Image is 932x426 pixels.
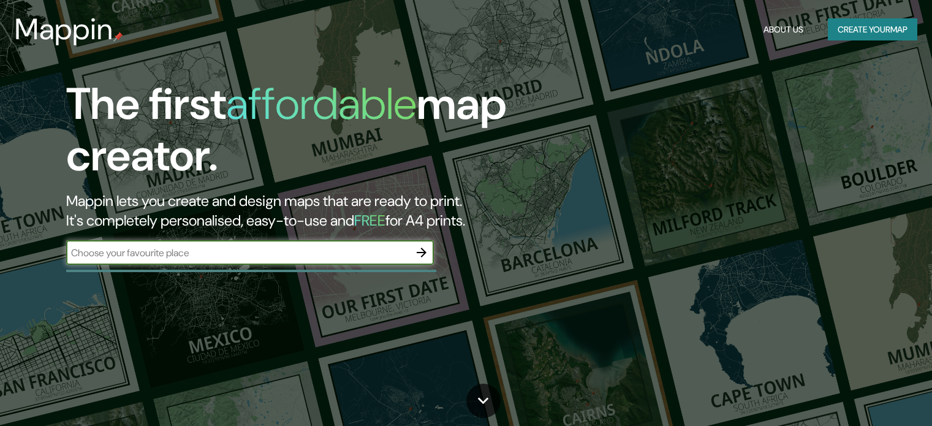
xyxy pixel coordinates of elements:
h1: affordable [226,75,417,132]
img: mappin-pin [113,32,123,42]
h3: Mappin [15,12,113,47]
button: Create yourmap [828,18,917,41]
h1: The first map creator. [66,78,532,191]
button: About Us [759,18,808,41]
h2: Mappin lets you create and design maps that are ready to print. It's completely personalised, eas... [66,191,532,230]
h5: FREE [354,211,385,230]
input: Choose your favourite place [66,246,409,260]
